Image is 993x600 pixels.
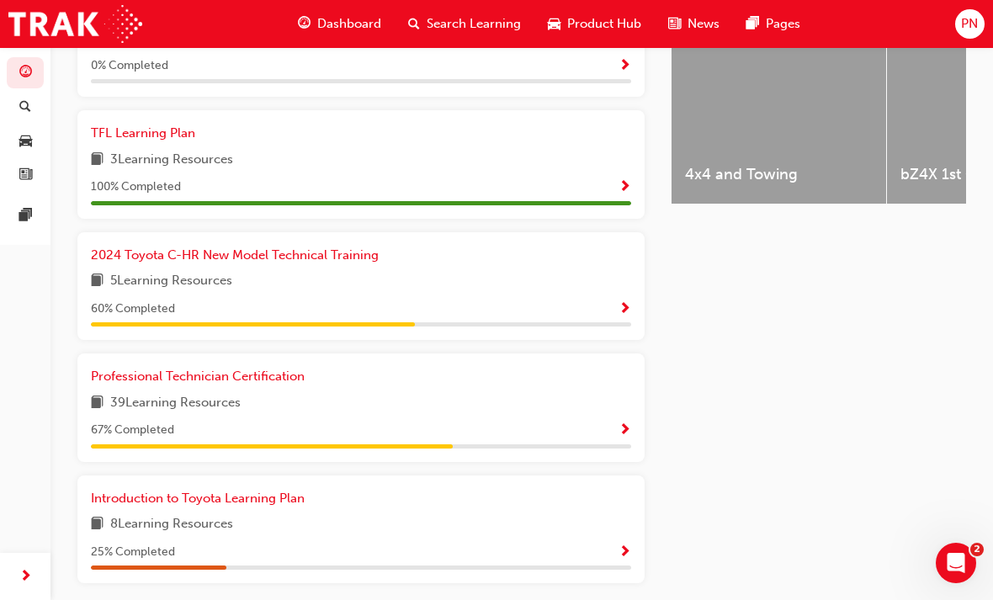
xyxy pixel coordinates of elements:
span: 25 % Completed [91,543,175,562]
span: 2024 Toyota C-HR New Model Technical Training [91,247,379,263]
span: news-icon [19,168,32,183]
span: search-icon [19,100,31,115]
span: Professional Technician Certification [91,369,305,384]
a: search-iconSearch Learning [395,7,534,41]
a: car-iconProduct Hub [534,7,655,41]
span: car-icon [548,13,560,35]
span: next-icon [19,566,32,587]
span: Show Progress [619,180,631,195]
iframe: Intercom live chat [936,543,976,583]
span: guage-icon [298,13,311,35]
a: news-iconNews [655,7,733,41]
span: pages-icon [746,13,759,35]
span: news-icon [668,13,681,35]
span: Show Progress [619,423,631,438]
a: pages-iconPages [733,7,814,41]
span: PN [961,14,978,34]
span: Pages [766,14,800,34]
a: Professional Technician Certification [91,367,311,386]
button: Show Progress [619,299,631,320]
span: 39 Learning Resources [110,393,241,414]
button: PN [955,9,985,39]
span: Product Hub [567,14,641,34]
button: Show Progress [619,56,631,77]
span: book-icon [91,150,104,171]
a: guage-iconDashboard [284,7,395,41]
span: Show Progress [619,545,631,560]
span: guage-icon [19,66,32,81]
span: search-icon [408,13,420,35]
span: 4x4 and Towing [685,165,873,184]
span: 0 % Completed [91,56,168,76]
button: Show Progress [619,420,631,441]
span: car-icon [19,134,32,149]
span: Search Learning [427,14,521,34]
span: 5 Learning Resources [110,271,232,292]
span: TFL Learning Plan [91,125,195,141]
span: Show Progress [619,59,631,74]
span: Dashboard [317,14,381,34]
a: TFL Learning Plan [91,124,202,143]
span: News [688,14,720,34]
span: 8 Learning Resources [110,514,233,535]
span: 2 [970,543,984,556]
span: book-icon [91,393,104,414]
span: Show Progress [619,302,631,317]
span: Introduction to Toyota Learning Plan [91,491,305,506]
span: 100 % Completed [91,178,181,197]
a: 2024 Toyota C-HR New Model Technical Training [91,246,385,265]
img: Trak [8,5,142,43]
button: Show Progress [619,542,631,563]
button: Show Progress [619,177,631,198]
a: Introduction to Toyota Learning Plan [91,489,311,508]
span: book-icon [91,514,104,535]
span: 60 % Completed [91,300,175,319]
span: 67 % Completed [91,421,174,440]
span: book-icon [91,271,104,292]
span: 3 Learning Resources [110,150,233,171]
span: pages-icon [19,209,32,224]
